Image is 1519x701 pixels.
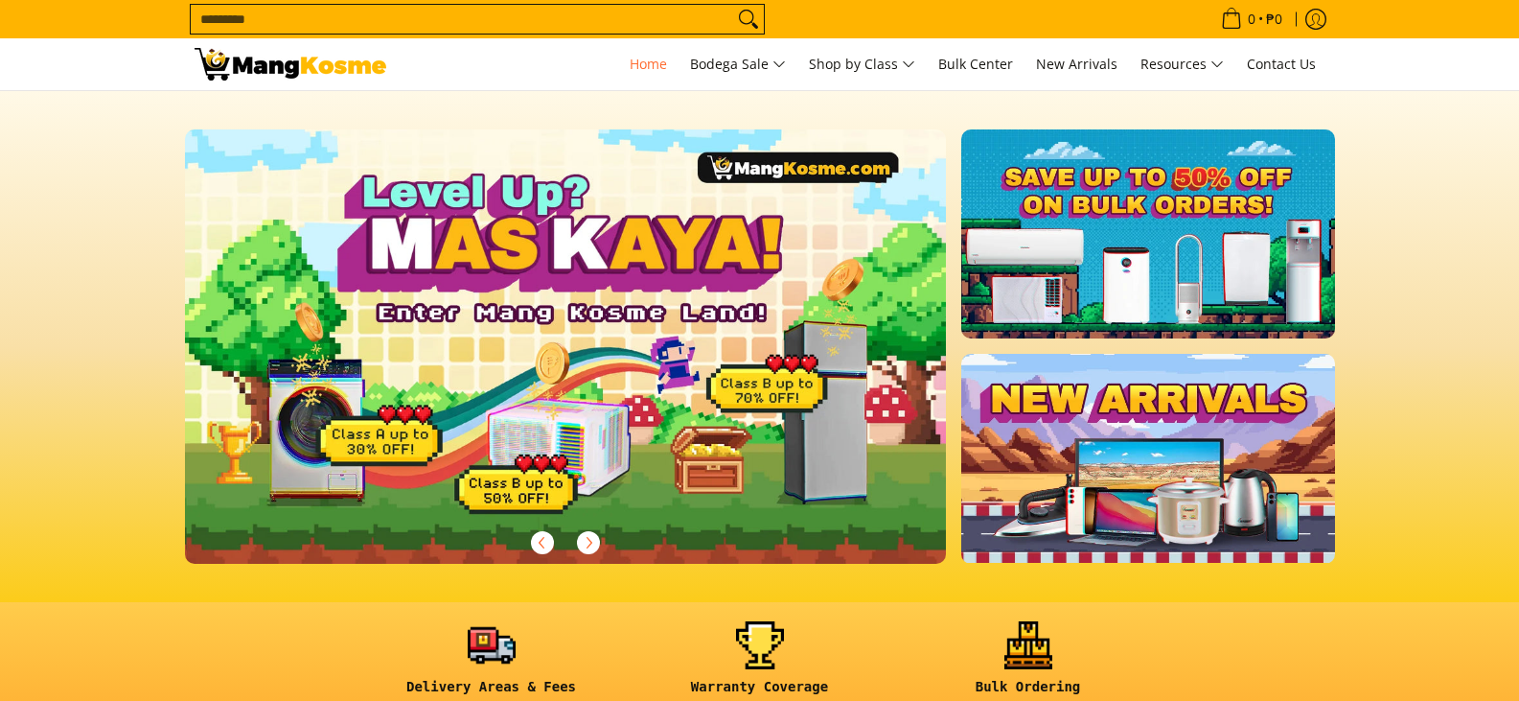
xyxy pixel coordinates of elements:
nav: Main Menu [405,38,1325,90]
a: Shop by Class [799,38,925,90]
span: 0 [1245,12,1258,26]
img: Mang Kosme: Your Home Appliances Warehouse Sale Partner! [195,48,386,81]
span: Shop by Class [809,53,915,77]
span: Home [630,55,667,73]
a: New Arrivals [1026,38,1127,90]
a: Resources [1131,38,1233,90]
span: Bodega Sale [690,53,786,77]
a: Home [620,38,677,90]
button: Next [567,522,610,564]
span: ₱0 [1263,12,1285,26]
span: Resources [1140,53,1224,77]
span: Contact Us [1247,55,1316,73]
a: Bodega Sale [680,38,795,90]
span: • [1215,9,1288,30]
span: Bulk Center [938,55,1013,73]
a: Contact Us [1237,38,1325,90]
button: Search [733,5,764,34]
span: New Arrivals [1036,55,1117,73]
a: Bulk Center [929,38,1023,90]
a: More [185,129,1008,595]
button: Previous [521,522,564,564]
